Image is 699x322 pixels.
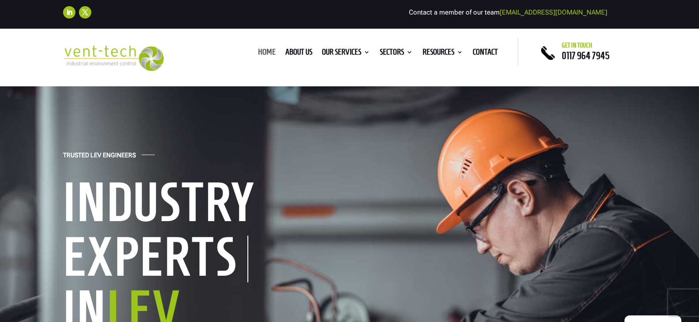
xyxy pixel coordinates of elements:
h4: Trusted LEV Engineers [63,152,136,163]
a: Our Services [322,49,370,59]
span: Get in touch [562,42,592,49]
a: 0117 964 7945 [562,50,609,61]
img: 2023-09-27T08_35_16.549ZVENT-TECH---Clear-background [63,45,164,71]
a: Contact [473,49,498,59]
a: Follow on LinkedIn [63,6,75,19]
a: Resources [422,49,463,59]
a: About us [285,49,312,59]
h1: Industry [63,174,336,234]
a: [EMAIL_ADDRESS][DOMAIN_NAME] [500,8,607,16]
span: Contact a member of our team [409,8,607,16]
a: Sectors [380,49,413,59]
h1: Experts [63,236,248,282]
a: Follow on X [79,6,91,19]
a: Home [258,49,276,59]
